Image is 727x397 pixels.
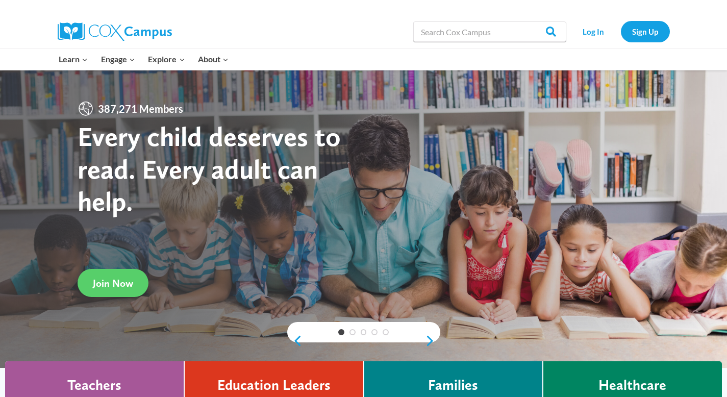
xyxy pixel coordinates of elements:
[413,21,566,42] input: Search Cox Campus
[383,329,389,335] a: 5
[571,21,616,42] a: Log In
[428,377,478,394] h4: Families
[67,377,121,394] h4: Teachers
[287,331,440,351] div: content slider buttons
[621,21,670,42] a: Sign Up
[58,22,172,41] img: Cox Campus
[361,329,367,335] a: 3
[198,53,229,66] span: About
[338,329,344,335] a: 1
[53,48,235,70] nav: Primary Navigation
[78,120,341,217] strong: Every child deserves to read. Every adult can help.
[217,377,331,394] h4: Education Leaders
[571,21,670,42] nav: Secondary Navigation
[78,269,148,297] a: Join Now
[101,53,135,66] span: Engage
[287,335,303,347] a: previous
[93,277,133,289] span: Join Now
[94,101,187,117] span: 387,271 Members
[425,335,440,347] a: next
[59,53,88,66] span: Learn
[371,329,378,335] a: 4
[598,377,666,394] h4: Healthcare
[349,329,356,335] a: 2
[148,53,185,66] span: Explore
